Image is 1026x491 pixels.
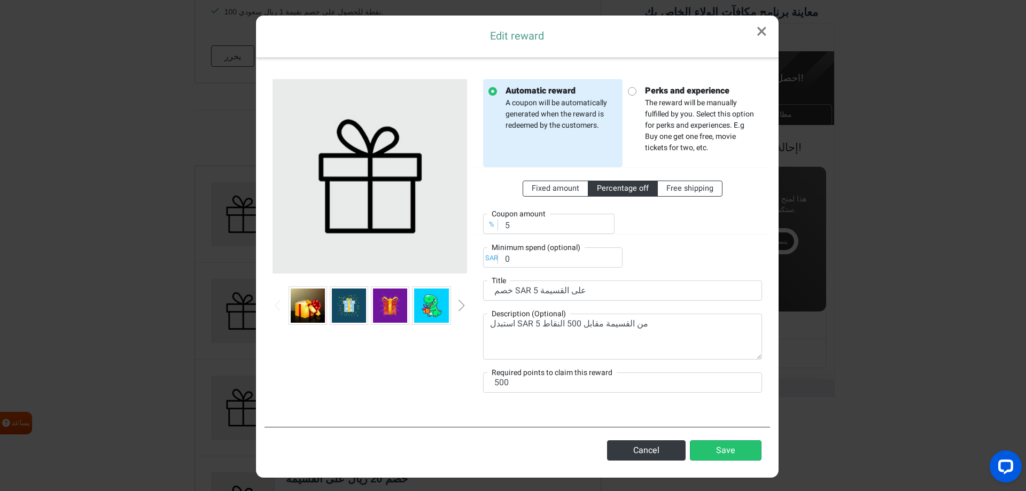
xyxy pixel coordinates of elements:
strong: Perks and experience [645,84,757,97]
button: Cancel [607,440,686,461]
button: Save [690,440,761,461]
label: Required points to claim this reward [487,367,617,378]
font: مطالبة [143,88,164,96]
label: Minimum spend (optional) [487,242,585,253]
a: الرضا [103,363,118,371]
label: Coupon amount [487,208,550,220]
font: شارك عنوان url هذا لمنح أصدقائك عرضًا واضحًا! ستكسب مكافآت عند إجراء عملية الشراء. [28,171,178,191]
div: SAR [485,253,498,263]
input: E.g. SAR25 coupon or Dinner for two [483,280,762,301]
span: Percentage off [597,183,649,194]
h5: Edit reward [260,28,774,44]
strong: Automatic reward [506,84,617,97]
font: ♥ [79,363,83,371]
font: إحالة الأصدقاء. كسر المكافآت! [33,116,173,132]
a: Apps Mav [118,363,148,371]
font: 5 [121,48,128,61]
div: % [485,220,498,230]
font: بواسطة [59,363,79,371]
font: مقابل كل [88,48,121,61]
font: مكافآتي [112,326,138,336]
font: الشركاء 1 [51,48,88,61]
label: Description (Optional) [487,308,570,319]
span: Fixed amount [532,183,579,194]
div: Previous slide [275,300,281,311]
span: Free shipping [666,183,713,194]
div: Next slide [459,300,464,311]
font: 0 [93,323,102,339]
font: صنع بـ [83,363,99,371]
p: The reward will be manually fulfilled by you. Select this option for perks and experiences. E.g B... [636,84,757,153]
font: إحالاتي [113,297,137,307]
font: الإحالة [42,87,62,95]
font: ينسخ [145,214,159,222]
font: تنفقه! [31,48,175,61]
font: | [99,363,100,371]
a: Close [745,15,779,48]
font: برنامج مكافآت الولاء [69,8,137,19]
iframe: أداة الدردشة المباشرة [981,446,1026,491]
font: 0 [95,293,104,309]
p: A coupon will be automatically generated when the reward is redeemed by the customers. [497,84,617,131]
font: احصل على [128,48,172,61]
font: [URL][DOMAIN_NAME] [47,213,131,223]
label: Title [487,275,510,286]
